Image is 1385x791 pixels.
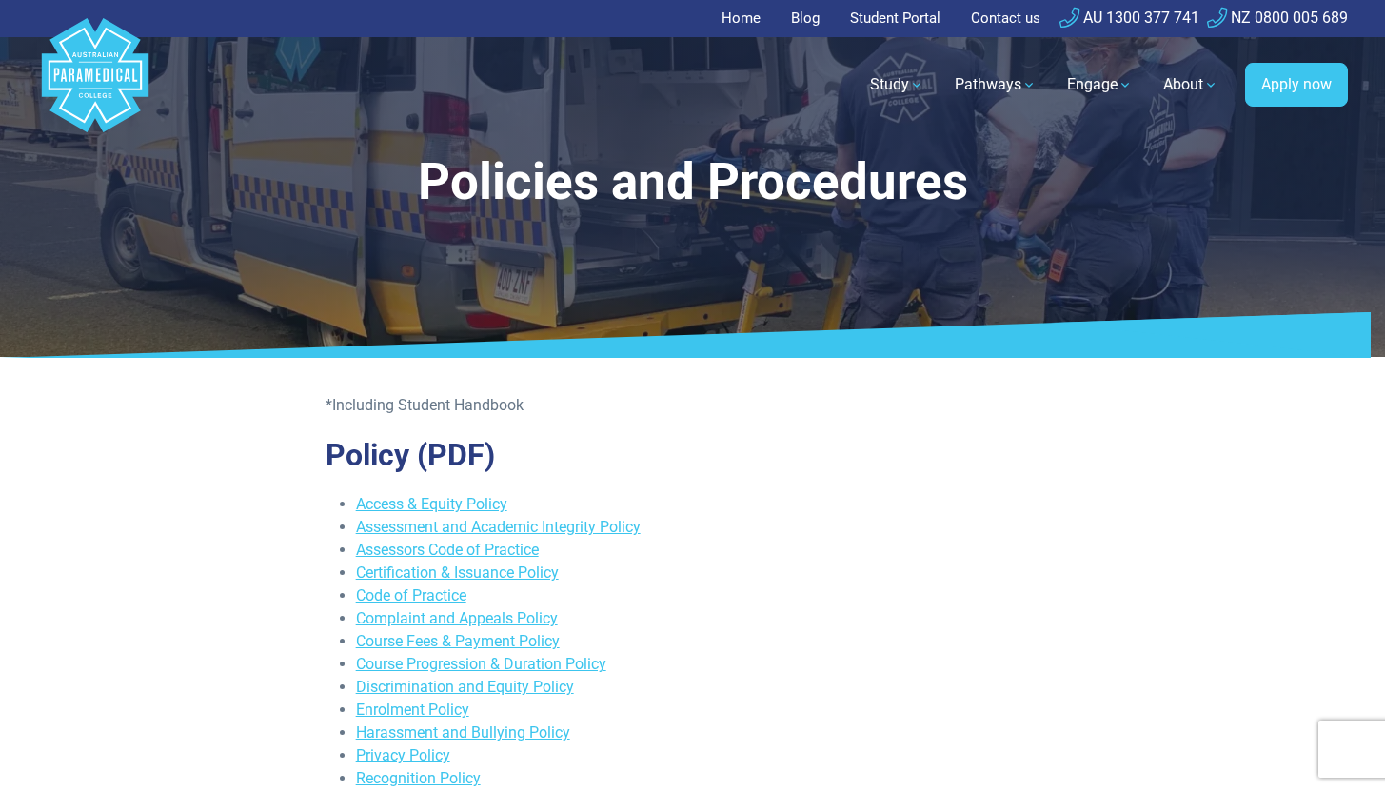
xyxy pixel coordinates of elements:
a: Course Progression & Duration Policy [356,655,606,673]
a: Assessors Code of Practice [356,541,539,559]
a: Enrolment Policy [356,701,469,719]
h1: Policies and Procedures [136,152,1250,212]
a: Harassment and Bullying Policy [356,723,570,742]
a: AU 1300 377 741 [1059,9,1199,27]
a: Pathways [943,58,1048,111]
a: Certification & Issuance Policy [356,564,559,582]
a: Australian Paramedical College [38,37,152,133]
h2: Policy (PDF) [326,437,1060,473]
a: Recognition Policy [356,769,481,787]
a: Code of Practice [356,586,466,604]
a: Engage [1056,58,1144,111]
a: Discrimination and Equity Policy [356,678,574,696]
a: NZ 0800 005 689 [1207,9,1348,27]
a: Assessment and Academic Integrity Policy [356,518,641,536]
a: Course Fees & Payment Policy [356,632,560,650]
a: Privacy Policy [356,746,450,764]
a: Complaint and Appeals Policy [356,609,558,627]
p: *Including Student Handbook [326,394,1060,417]
a: Apply now [1245,63,1348,107]
a: Access & Equity Policy [356,495,507,513]
a: About [1152,58,1230,111]
a: Study [859,58,936,111]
